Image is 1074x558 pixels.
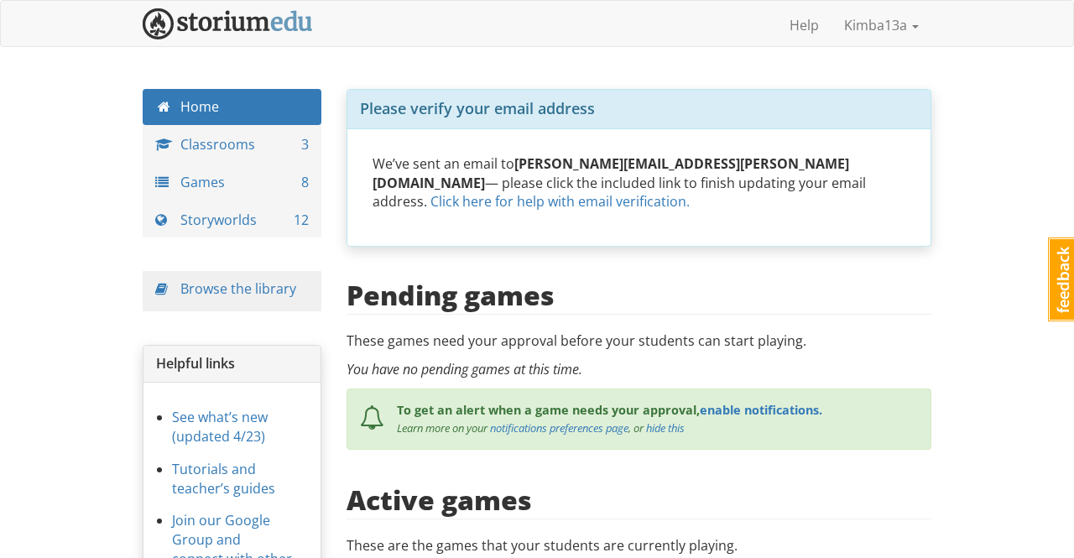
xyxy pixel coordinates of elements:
[646,420,685,435] a: hide this
[700,402,822,418] a: enable notifications.
[347,280,555,310] h2: Pending games
[143,8,313,39] img: StoriumEDU
[143,164,321,201] a: Games 8
[347,360,582,378] em: You have no pending games at this time.
[373,154,906,212] p: We’ve sent an email to — please click the included link to finish updating your email address.
[180,279,296,298] a: Browse the library
[397,420,685,435] em: Learn more on your , or
[172,460,275,498] a: Tutorials and teacher’s guides
[832,4,931,46] a: Kimba13a
[347,536,932,555] p: These are the games that your students are currently playing.
[172,408,268,446] a: See what’s new (updated 4/23)
[373,154,849,192] strong: [PERSON_NAME][EMAIL_ADDRESS][PERSON_NAME][DOMAIN_NAME]
[301,173,309,192] span: 8
[360,98,595,118] span: Please verify your email address
[143,89,321,125] a: Home
[301,135,309,154] span: 3
[777,4,832,46] a: Help
[347,331,932,351] p: These games need your approval before your students can start playing.
[294,211,309,230] span: 12
[143,202,321,238] a: Storyworlds 12
[397,402,700,418] span: To get an alert when a game needs your approval,
[347,485,532,514] h2: Active games
[143,127,321,163] a: Classrooms 3
[430,192,690,211] a: Click here for help with email verification.
[490,420,628,435] a: notifications preferences page
[143,346,321,383] div: Helpful links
